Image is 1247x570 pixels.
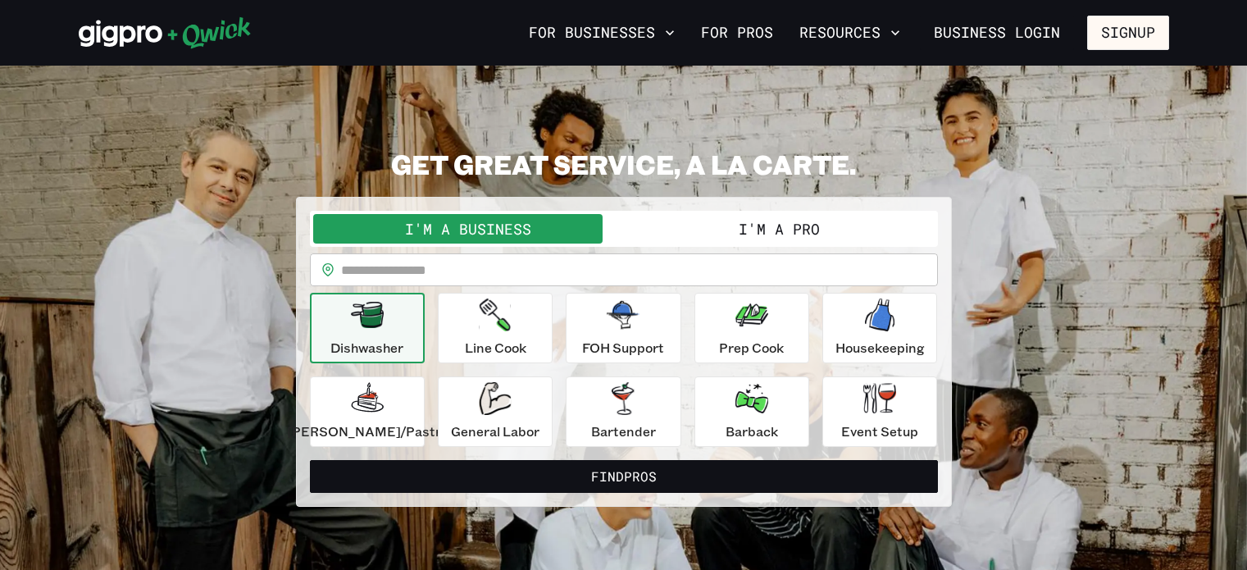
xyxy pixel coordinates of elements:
button: FOH Support [566,293,680,363]
button: For Businesses [522,19,681,47]
button: Bartender [566,376,680,447]
button: Dishwasher [310,293,425,363]
a: Business Login [920,16,1074,50]
p: Barback [726,422,778,441]
p: Dishwasher [330,338,403,358]
p: [PERSON_NAME]/Pastry [287,422,448,441]
p: Housekeeping [835,338,925,358]
button: I'm a Business [313,214,624,244]
button: [PERSON_NAME]/Pastry [310,376,425,447]
a: For Pros [694,19,780,47]
button: Resources [793,19,907,47]
button: General Labor [438,376,553,447]
p: Line Cook [465,338,526,358]
button: FindPros [310,460,938,493]
h2: GET GREAT SERVICE, A LA CARTE. [296,148,952,180]
button: Event Setup [822,376,937,447]
button: Barback [694,376,809,447]
button: Line Cook [438,293,553,363]
p: Event Setup [841,422,918,441]
button: I'm a Pro [624,214,935,244]
p: General Labor [451,422,539,441]
p: Bartender [591,422,656,441]
button: Signup [1087,16,1169,50]
button: Housekeeping [822,293,937,363]
p: FOH Support [582,338,664,358]
button: Prep Cook [694,293,809,363]
p: Prep Cook [719,338,784,358]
